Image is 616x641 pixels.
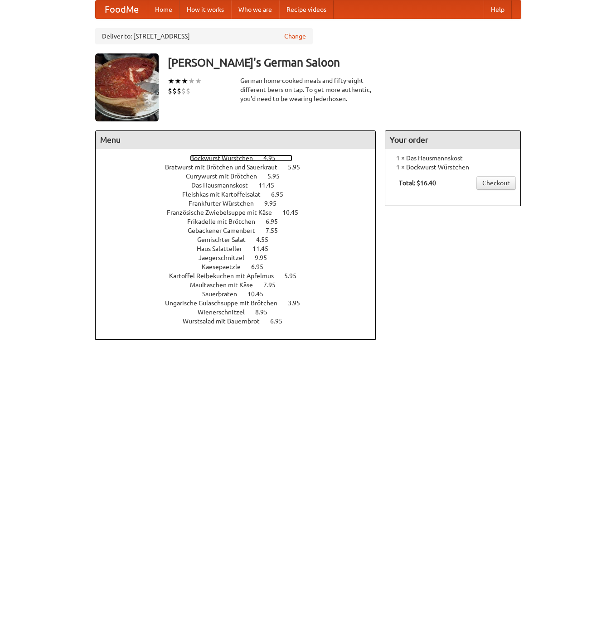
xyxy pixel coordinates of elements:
[255,308,276,316] span: 8.95
[183,318,299,325] a: Wurstsalad mit Bauernbrot 6.95
[165,299,286,307] span: Ungarische Gulaschsuppe mit Brötchen
[202,290,280,298] a: Sauerbraten 10.45
[267,173,289,180] span: 5.95
[199,254,284,261] a: Jaegerschnitzel 9.95
[168,76,175,86] li: ★
[476,176,516,190] a: Checkout
[190,281,262,289] span: Maultaschen mit Käse
[258,182,283,189] span: 11.45
[247,290,272,298] span: 10.45
[263,281,285,289] span: 7.95
[197,236,285,243] a: Gemischter Salat 4.55
[190,281,292,289] a: Maultaschen mit Käse 7.95
[187,218,264,225] span: Frikadelle mit Brötchen
[202,263,250,270] span: Kaesepaetzle
[199,254,253,261] span: Jaegerschnitzel
[279,0,334,19] a: Recipe videos
[198,308,254,316] span: Wienerschnitzel
[186,86,190,96] li: $
[264,200,286,207] span: 9.95
[385,131,520,149] h4: Your order
[195,76,202,86] li: ★
[197,236,255,243] span: Gemischter Salat
[172,86,177,96] li: $
[284,32,306,41] a: Change
[167,209,281,216] span: Französische Zwiebelsuppe mit Käse
[165,299,317,307] a: Ungarische Gulaschsuppe mit Brötchen 3.95
[288,299,309,307] span: 3.95
[181,76,188,86] li: ★
[148,0,179,19] a: Home
[390,154,516,163] li: 1 × Das Hausmannskost
[202,263,280,270] a: Kaesepaetzle 6.95
[197,245,251,252] span: Haus Salatteller
[95,28,313,44] div: Deliver to: [STREET_ADDRESS]
[177,86,181,96] li: $
[188,227,264,234] span: Gebackener Camenbert
[266,227,287,234] span: 7.55
[256,236,277,243] span: 4.55
[168,53,521,72] h3: [PERSON_NAME]'s German Saloon
[169,272,283,280] span: Kartoffel Reibekuchen mit Apfelmus
[179,0,231,19] a: How it works
[189,200,293,207] a: Frankfurter Würstchen 9.95
[175,76,181,86] li: ★
[231,0,279,19] a: Who we are
[484,0,512,19] a: Help
[188,227,295,234] a: Gebackener Camenbert 7.55
[165,164,286,171] span: Bratwurst mit Brötchen und Sauerkraut
[169,272,313,280] a: Kartoffel Reibekuchen mit Apfelmus 5.95
[189,200,263,207] span: Frankfurter Würstchen
[183,318,269,325] span: Wurstsalad mit Bauernbrot
[198,308,284,316] a: Wienerschnitzel 8.95
[190,154,292,162] a: Bockwurst Würstchen 4.95
[96,131,376,149] h4: Menu
[202,290,246,298] span: Sauerbraten
[190,154,262,162] span: Bockwurst Würstchen
[197,245,285,252] a: Haus Salatteller 11.45
[288,164,309,171] span: 5.95
[165,164,317,171] a: Bratwurst mit Brötchen und Sauerkraut 5.95
[266,218,287,225] span: 6.95
[181,86,186,96] li: $
[168,86,172,96] li: $
[182,191,270,198] span: Fleishkas mit Kartoffelsalat
[167,209,315,216] a: Französische Zwiebelsuppe mit Käse 10.45
[191,182,291,189] a: Das Hausmannskost 11.45
[271,191,292,198] span: 6.95
[399,179,436,187] b: Total: $16.40
[191,182,257,189] span: Das Hausmannskost
[240,76,376,103] div: German home-cooked meals and fifty-eight different beers on tap. To get more authentic, you'd nee...
[390,163,516,172] li: 1 × Bockwurst Würstchen
[186,173,296,180] a: Currywurst mit Brötchen 5.95
[186,173,266,180] span: Currywurst mit Brötchen
[255,254,276,261] span: 9.95
[96,0,148,19] a: FoodMe
[263,154,285,162] span: 4.95
[252,245,277,252] span: 11.45
[188,76,195,86] li: ★
[284,272,306,280] span: 5.95
[187,218,295,225] a: Frikadelle mit Brötchen 6.95
[251,263,272,270] span: 6.95
[270,318,291,325] span: 6.95
[95,53,159,121] img: angular.jpg
[282,209,307,216] span: 10.45
[182,191,300,198] a: Fleishkas mit Kartoffelsalat 6.95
